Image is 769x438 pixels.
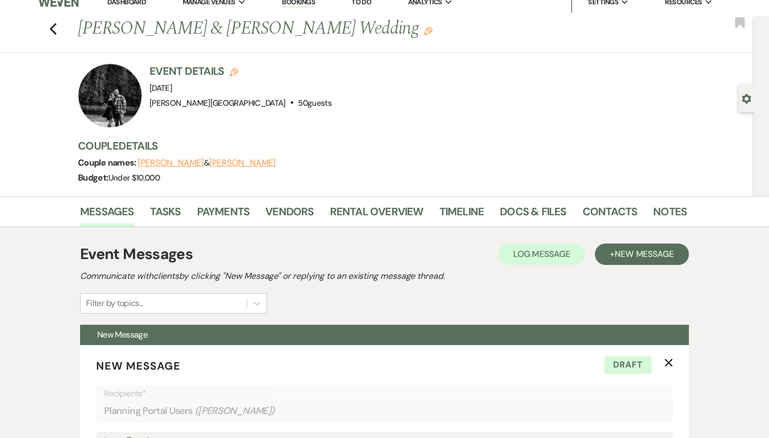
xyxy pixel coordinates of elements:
button: [PERSON_NAME] [138,159,204,167]
span: Draft [605,356,652,374]
span: ( [PERSON_NAME] ) [195,404,275,418]
span: [DATE] [150,83,172,93]
span: New Message [96,359,181,373]
a: Timeline [440,203,484,226]
span: New Message [615,248,674,260]
button: [PERSON_NAME] [209,159,276,167]
span: Budget: [78,172,108,183]
a: Messages [80,203,134,226]
a: Payments [197,203,250,226]
button: +New Message [595,244,689,265]
div: Filter by topics... [86,297,143,310]
a: Vendors [265,203,313,226]
button: Edit [424,26,433,35]
div: Planning Portal Users [104,401,665,421]
span: [PERSON_NAME][GEOGRAPHIC_DATA] [150,98,286,108]
a: Notes [653,203,687,226]
span: Log Message [513,248,570,260]
h1: Event Messages [80,243,193,265]
h1: [PERSON_NAME] & [PERSON_NAME] Wedding [78,16,556,42]
h3: Couple Details [78,138,676,153]
span: Couple names: [78,157,138,168]
h2: Communicate with clients by clicking "New Message" or replying to an existing message thread. [80,270,689,283]
span: New Message [97,329,147,340]
p: Recipients* [104,387,665,401]
span: Under $10,000 [108,173,160,183]
a: Contacts [583,203,638,226]
a: Rental Overview [330,203,423,226]
button: Open lead details [742,93,751,103]
a: Tasks [150,203,181,226]
span: 50 guests [298,98,332,108]
span: & [138,158,276,168]
h3: Event Details [150,64,332,79]
button: Log Message [498,244,585,265]
a: Docs & Files [500,203,566,226]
